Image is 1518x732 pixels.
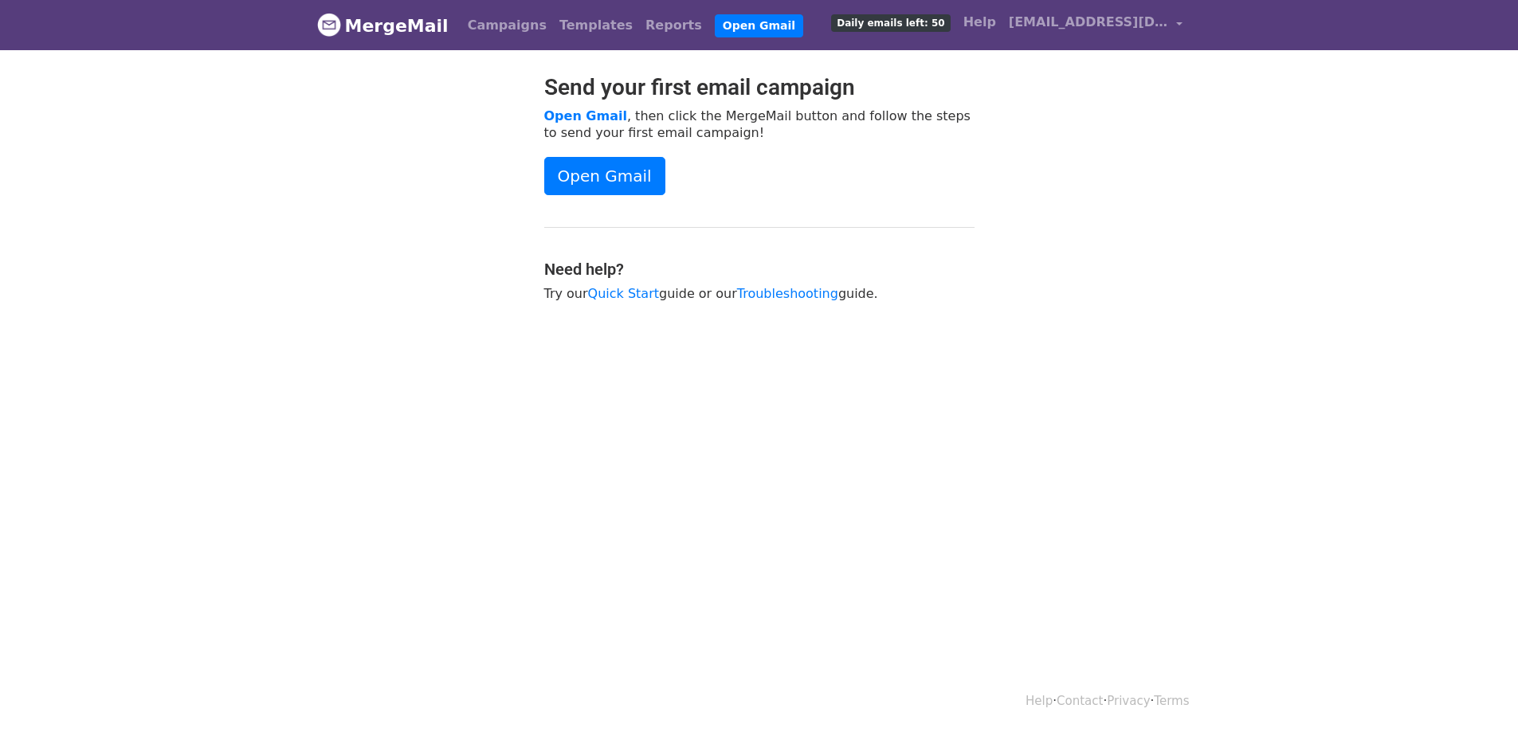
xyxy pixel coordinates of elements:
iframe: Chat Widget [1438,656,1518,732]
a: Reports [639,10,708,41]
a: Terms [1154,694,1189,708]
a: MergeMail [317,9,449,42]
a: [EMAIL_ADDRESS][DOMAIN_NAME] [1002,6,1189,44]
span: [EMAIL_ADDRESS][DOMAIN_NAME] [1009,13,1168,32]
a: Contact [1057,694,1103,708]
a: Open Gmail [544,108,627,123]
a: Open Gmail [544,157,665,195]
h2: Send your first email campaign [544,74,975,101]
a: Campaigns [461,10,553,41]
p: , then click the MergeMail button and follow the steps to send your first email campaign! [544,108,975,141]
img: MergeMail logo [317,13,341,37]
a: Privacy [1107,694,1150,708]
a: Daily emails left: 50 [825,6,956,38]
h4: Need help? [544,260,975,279]
a: Templates [553,10,639,41]
a: Help [957,6,1002,38]
a: Help [1026,694,1053,708]
p: Try our guide or our guide. [544,285,975,302]
a: Open Gmail [715,14,803,37]
span: Daily emails left: 50 [831,14,950,32]
a: Troubleshooting [737,286,838,301]
a: Quick Start [588,286,659,301]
